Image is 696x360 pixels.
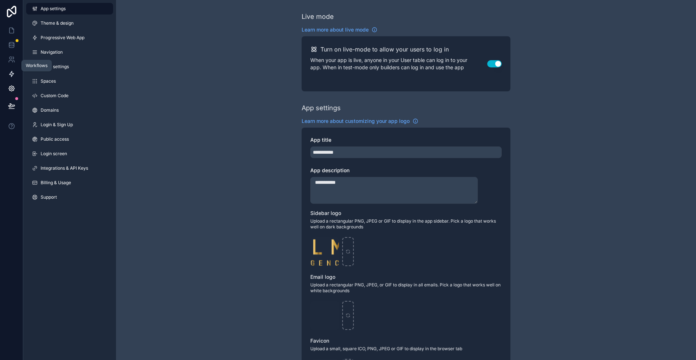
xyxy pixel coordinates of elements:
a: Public access [26,133,113,145]
a: Learn more about live mode [302,26,377,33]
span: Public access [41,136,69,142]
span: Support [41,194,57,200]
span: Spaces [41,78,56,84]
a: Spaces [26,75,113,87]
span: Upload a small, square ICO, PNG, JPEG or GIF to display in the browser tab [310,346,502,352]
a: Progressive Web App [26,32,113,44]
span: Domains [41,107,59,113]
a: Support [26,191,113,203]
span: Learn more about customizing your app logo [302,117,410,125]
a: Email settings [26,61,113,73]
span: Custom Code [41,93,69,99]
a: Login & Sign Up [26,119,113,131]
div: Live mode [302,12,334,22]
a: Login screen [26,148,113,160]
span: Upload a rectangular PNG, JPEG, or GIF to display in all emails. Pick a logo that works well on w... [310,282,502,294]
a: Learn more about customizing your app logo [302,117,418,125]
span: Login screen [41,151,67,157]
a: Integrations & API Keys [26,162,113,174]
h2: Turn on live-mode to allow your users to log in [320,45,449,54]
p: When your app is live, anyone in your User table can log in to your app. When in test-mode only b... [310,57,487,71]
div: App settings [302,103,341,113]
span: Integrations & API Keys [41,165,88,171]
span: App settings [41,6,66,12]
a: Navigation [26,46,113,58]
a: Billing & Usage [26,177,113,189]
span: Learn more about live mode [302,26,369,33]
span: Theme & design [41,20,74,26]
a: Domains [26,104,113,116]
span: Navigation [41,49,63,55]
a: App settings [26,3,113,15]
span: App description [310,167,349,173]
div: Workflows [26,63,47,69]
a: Theme & design [26,17,113,29]
span: Email logo [310,274,335,280]
span: Billing & Usage [41,180,71,186]
span: Favicon [310,338,329,344]
span: App title [310,137,331,143]
a: Custom Code [26,90,113,102]
span: Email settings [41,64,69,70]
span: Login & Sign Up [41,122,73,128]
span: Upload a rectangular PNG, JPEG or GIF to display in the app sidebar. Pick a logo that works well ... [310,218,502,230]
span: Progressive Web App [41,35,84,41]
span: Sidebar logo [310,210,341,216]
